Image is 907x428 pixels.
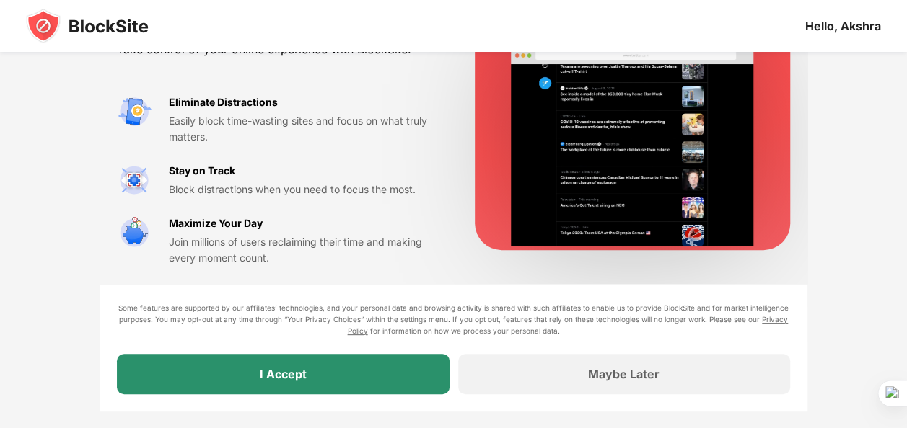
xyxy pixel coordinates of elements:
div: Join millions of users reclaiming their time and making every moment count. [169,234,440,267]
a: Privacy Policy [348,315,789,335]
div: Block distractions when you need to focus the most. [169,182,440,197]
div: Maximize Your Day [169,215,263,231]
div: Easily block time-wasting sites and focus on what truly matters. [169,113,440,146]
div: Stay on Track [169,163,235,179]
div: Hello, Akshra [805,19,881,33]
img: value-avoid-distractions.svg [117,94,152,129]
img: value-focus.svg [117,163,152,197]
div: Maybe Later [588,367,660,381]
div: I Accept [260,367,307,381]
div: Eliminate Distractions [169,94,278,110]
img: blocksite-icon-black.svg [26,9,149,43]
img: value-safe-time.svg [117,215,152,250]
div: Some features are supported by our affiliates’ technologies, and your personal data and browsing ... [117,302,789,336]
